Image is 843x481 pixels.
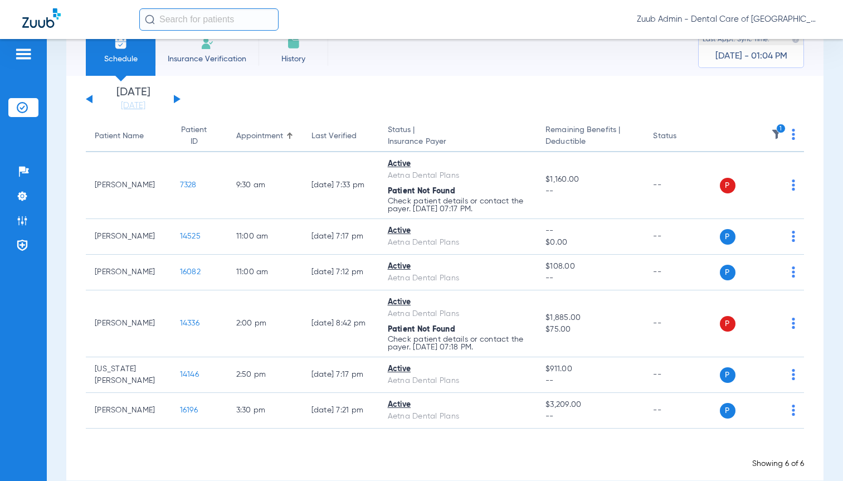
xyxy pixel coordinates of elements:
span: [DATE] - 01:04 PM [715,51,787,62]
span: History [267,54,320,65]
img: History [287,37,300,50]
span: 14336 [180,319,199,327]
div: Patient Name [95,130,144,142]
td: [DATE] 7:12 PM [303,255,379,290]
img: Manual Insurance Verification [201,37,214,50]
img: group-dot-blue.svg [792,179,795,191]
span: -- [545,411,635,422]
td: 11:00 AM [227,255,303,290]
img: filter.svg [771,129,782,140]
span: -- [545,186,635,197]
div: Aetna Dental Plans [388,273,528,284]
a: [DATE] [100,100,167,111]
th: Remaining Benefits | [537,121,644,152]
span: Patient Not Found [388,187,455,195]
span: Schedule [94,54,147,65]
span: 14146 [180,371,199,378]
span: P [720,403,735,419]
div: Active [388,399,528,411]
td: 2:00 PM [227,290,303,357]
td: -- [644,152,719,219]
div: Active [388,297,528,308]
td: -- [644,290,719,357]
span: $75.00 [545,324,635,336]
span: Zuub Admin - Dental Care of [GEOGRAPHIC_DATA] [637,14,821,25]
td: [PERSON_NAME] [86,290,171,357]
div: Patient ID [180,124,218,148]
p: Check patient details or contact the payer. [DATE] 07:18 PM. [388,336,528,351]
td: [PERSON_NAME] [86,219,171,255]
td: -- [644,219,719,255]
td: 9:30 AM [227,152,303,219]
td: 2:50 PM [227,357,303,393]
div: Active [388,158,528,170]
td: [DATE] 8:42 PM [303,290,379,357]
img: Search Icon [145,14,155,25]
i: 1 [776,124,786,134]
div: Aetna Dental Plans [388,170,528,182]
img: group-dot-blue.svg [792,231,795,242]
div: Patient Name [95,130,162,142]
div: Patient ID [180,124,208,148]
span: -- [545,273,635,284]
p: Check patient details or contact the payer. [DATE] 07:17 PM. [388,197,528,213]
div: Last Verified [311,130,370,142]
td: [PERSON_NAME] [86,255,171,290]
img: Schedule [114,37,128,50]
td: [DATE] 7:33 PM [303,152,379,219]
td: -- [644,357,719,393]
span: Insurance Verification [164,54,250,65]
span: -- [545,375,635,387]
div: Appointment [236,130,283,142]
span: Last Appt. Sync Time: [703,34,769,45]
td: -- [644,393,719,429]
img: group-dot-blue.svg [792,369,795,380]
span: $108.00 [545,261,635,273]
td: 3:30 PM [227,393,303,429]
span: Patient Not Found [388,325,455,333]
img: Zuub Logo [22,8,61,28]
span: 7328 [180,181,197,189]
span: -- [545,225,635,237]
span: Showing 6 of 6 [752,460,804,468]
th: Status [644,121,719,152]
td: [DATE] 7:21 PM [303,393,379,429]
td: [PERSON_NAME] [86,152,171,219]
img: group-dot-blue.svg [792,266,795,278]
td: [DATE] 7:17 PM [303,357,379,393]
td: [US_STATE][PERSON_NAME] [86,357,171,393]
span: $0.00 [545,237,635,249]
span: 14525 [180,232,201,240]
div: Aetna Dental Plans [388,375,528,387]
div: Active [388,261,528,273]
img: group-dot-blue.svg [792,129,795,140]
span: $911.00 [545,363,635,375]
span: 16082 [180,268,201,276]
span: P [720,367,735,383]
input: Search for patients [139,8,279,31]
span: P [720,229,735,245]
div: Aetna Dental Plans [388,237,528,249]
img: last sync help info [792,36,800,43]
img: group-dot-blue.svg [792,318,795,329]
span: $3,209.00 [545,399,635,411]
li: [DATE] [100,87,167,111]
div: Last Verified [311,130,357,142]
div: Appointment [236,130,294,142]
td: 11:00 AM [227,219,303,255]
td: [PERSON_NAME] [86,393,171,429]
div: Aetna Dental Plans [388,308,528,320]
img: group-dot-blue.svg [792,405,795,416]
div: Aetna Dental Plans [388,411,528,422]
div: Active [388,225,528,237]
span: P [720,178,735,193]
span: $1,160.00 [545,174,635,186]
span: Deductible [545,136,635,148]
td: [DATE] 7:17 PM [303,219,379,255]
span: P [720,265,735,280]
span: $1,885.00 [545,312,635,324]
span: 16196 [180,406,198,414]
div: Active [388,363,528,375]
td: -- [644,255,719,290]
span: Insurance Payer [388,136,528,148]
